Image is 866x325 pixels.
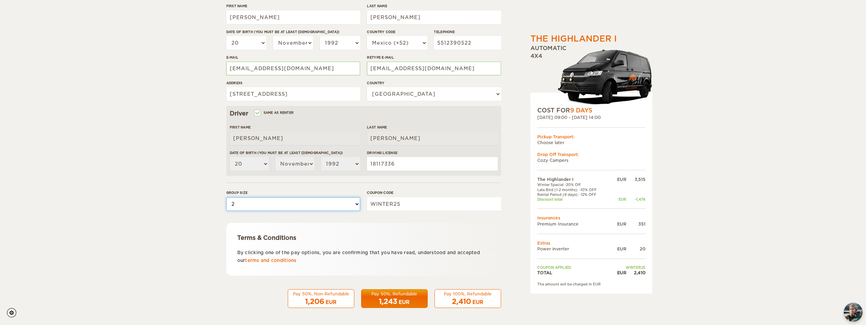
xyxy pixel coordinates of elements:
label: First Name [230,125,360,130]
div: EUR [610,221,626,227]
div: EUR [610,270,626,276]
img: stor-stuttur-old-new-5.png [558,47,652,106]
td: Power inverter [537,246,611,252]
div: [DATE] 09:00 - [DATE] 14:00 [537,114,645,120]
label: Country Code [367,29,427,34]
div: EUR [610,246,626,252]
div: EUR [472,299,483,306]
div: The Highlander I [530,33,617,45]
div: COST FOR [537,106,645,114]
td: Winter Special -20% Off [537,182,611,187]
td: Discount total [537,197,611,202]
label: Retype E-mail [367,55,501,60]
label: Date of birth (You must be at least [DEMOGRAPHIC_DATA]) [230,150,360,155]
img: Freyja at Cozy Campers [844,303,863,322]
label: Group size [226,190,360,195]
td: Coupon applied [537,265,611,270]
input: e.g. William [230,131,360,145]
label: Date of birth (You must be at least [DEMOGRAPHIC_DATA]) [226,29,360,34]
input: e.g. example@example.com [226,62,360,75]
label: E-mail [226,55,360,60]
td: Extras [537,240,645,246]
div: EUR [326,299,337,306]
td: Late Bird (1-2 months): -10% OFF [537,187,611,192]
div: -1,476 [626,197,645,202]
label: Coupon code [367,190,501,195]
label: Telephone [434,29,501,34]
label: Country [367,80,501,86]
td: Cozy Campers [537,157,645,163]
td: The Highlander I [537,176,611,182]
div: 3,515 [626,176,645,182]
input: e.g. example@example.com [367,62,501,75]
input: e.g. 1 234 567 890 [434,36,501,50]
button: chat-button [844,303,863,322]
div: EUR [399,299,410,306]
span: 9 Days [570,107,592,114]
label: Last Name [367,3,501,9]
label: Same as renter [255,109,294,116]
div: Driver [230,109,498,118]
label: Address [226,80,360,86]
label: Last Name [367,125,497,130]
td: TOTAL [537,270,611,276]
span: 1,243 [379,297,397,306]
div: 2,410 [626,270,645,276]
div: Pay 50%, Refundable [366,291,423,297]
a: terms and conditions [245,258,296,263]
div: 20 [626,246,645,252]
label: Driving License [367,150,497,155]
div: Pickup Transport: [537,134,645,140]
p: By clicking one of the pay options, you are confirming that you have read, understood and accepte... [237,249,490,265]
td: WINTER25 [610,265,645,270]
div: The amount will be charged in EUR [537,282,645,287]
input: e.g. Smith [367,11,501,24]
div: Terms & Conditions [237,234,490,242]
a: Cookie settings [7,308,21,318]
button: Pay 50%, Non-Refundable 1,206 EUR [288,289,354,308]
td: Rental Period (9 days): -12% OFF [537,192,611,197]
label: First Name [226,3,360,9]
div: Drop Off Transport: [537,152,645,157]
div: Automatic 4x4 [530,45,652,106]
div: 351 [626,221,645,227]
span: 2,410 [452,297,471,306]
td: Premium Insurance [537,221,611,227]
div: EUR [610,197,626,202]
div: Pay 100%, Refundable [439,291,497,297]
td: Choose later [537,140,645,145]
input: e.g. 14789654B [367,157,497,171]
input: Same as renter [255,111,259,116]
input: e.g. William [226,11,360,24]
button: Pay 100%, Refundable 2,410 EUR [435,289,501,308]
td: Insurances [537,215,645,221]
button: Pay 50%, Refundable 1,243 EUR [361,289,428,308]
span: 1,206 [305,297,324,306]
input: e.g. Smith [367,131,497,145]
div: EUR [610,176,626,182]
input: e.g. Street, City, Zip Code [226,87,360,101]
div: Pay 50%, Non-Refundable [292,291,350,297]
